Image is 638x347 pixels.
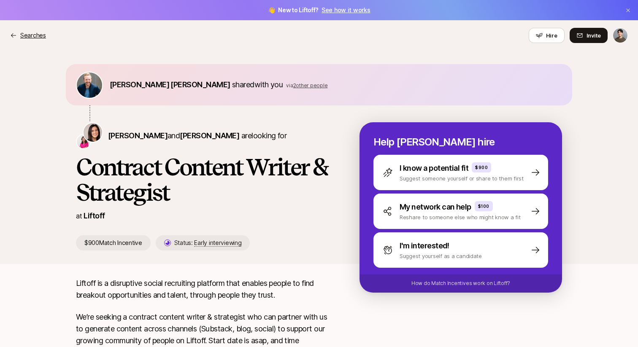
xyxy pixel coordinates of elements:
[174,238,242,248] p: Status:
[613,28,628,43] button: David Deng
[108,130,287,142] p: are looking for
[77,135,90,148] img: Emma Frane
[475,164,488,171] p: $900
[76,154,333,205] h1: Contract Content Writer & Strategist
[400,252,482,260] p: Suggest yourself as a candidate
[570,28,608,43] button: Invite
[411,280,510,287] p: How do Match Incentives work on Liftoff?
[110,79,328,91] p: shared
[613,28,627,43] img: David Deng
[84,123,102,142] img: Eleanor Morgan
[77,73,102,98] img: ACg8ocLS2l1zMprXYdipp7mfi5ZAPgYYEnnfB-SEFN0Ix-QHc6UIcGI=s160-c
[400,213,521,221] p: Reshare to someone else who might know a fit
[587,31,601,40] span: Invite
[373,136,548,148] p: Help [PERSON_NAME] hire
[84,210,105,222] p: Liftoff
[76,210,82,221] p: at
[400,174,524,183] p: Suggest someone yourself or share to them first
[108,131,168,140] span: [PERSON_NAME]
[293,82,328,89] span: 2 other people
[322,6,370,13] a: See how it works
[110,80,230,89] span: [PERSON_NAME] [PERSON_NAME]
[400,201,471,213] p: My network can help
[286,82,293,89] span: via
[529,28,565,43] button: Hire
[400,240,449,252] p: I'm interested!
[268,5,370,15] span: 👋 New to Liftoff?
[76,277,333,301] p: Liftoff is a disruptive social recruiting platform that enables people to find breakout opportuni...
[400,162,468,174] p: I know a potential fit
[478,203,489,210] p: $100
[546,31,557,40] span: Hire
[254,80,283,89] span: with you
[168,131,239,140] span: and
[194,239,241,247] span: Early interviewing
[20,30,46,40] p: Searches
[76,235,151,250] p: $900 Match Incentive
[180,131,239,140] span: [PERSON_NAME]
